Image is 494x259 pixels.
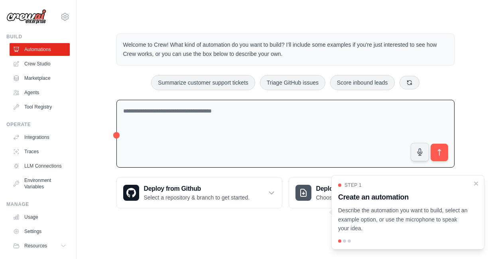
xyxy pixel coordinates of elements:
p: Choose a zip file to upload. [316,194,384,202]
a: Agents [10,86,70,99]
button: Score inbound leads [330,75,395,90]
a: LLM Connections [10,160,70,172]
button: Triage GitHub issues [260,75,325,90]
a: Marketplace [10,72,70,85]
h3: Deploy from Github [144,184,250,194]
a: Environment Variables [10,174,70,193]
a: Traces [10,145,70,158]
button: Summarize customer support tickets [151,75,255,90]
h3: Create an automation [338,192,468,203]
h3: Deploy from zip file [316,184,384,194]
p: Describe the automation you want to build, select an example option, or use the microphone to spe... [338,206,468,233]
a: Automations [10,43,70,56]
a: Usage [10,211,70,223]
p: Select a repository & branch to get started. [144,194,250,202]
button: Resources [10,239,70,252]
span: Step 1 [344,182,362,188]
button: Close walkthrough [473,180,479,187]
img: Logo [6,9,46,24]
a: Settings [10,225,70,238]
div: Build [6,34,70,40]
p: Welcome to Crew! What kind of automation do you want to build? I'll include some examples if you'... [123,40,448,59]
a: Integrations [10,131,70,144]
div: Operate [6,121,70,128]
a: Tool Registry [10,101,70,113]
span: Resources [24,243,47,249]
div: Manage [6,201,70,208]
a: Crew Studio [10,57,70,70]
